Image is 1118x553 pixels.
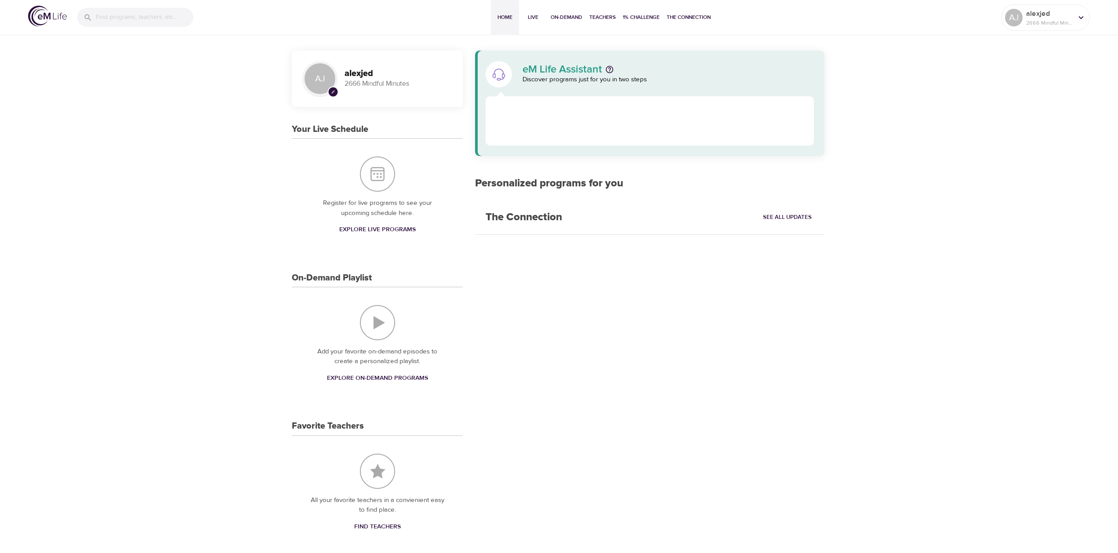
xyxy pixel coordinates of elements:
p: Discover programs just for you in two steps [523,75,814,85]
p: Register for live programs to see your upcoming schedule here. [309,198,445,218]
p: alexjed [1026,8,1073,19]
span: Live [523,13,544,22]
img: On-Demand Playlist [360,305,395,340]
input: Find programs, teachers, etc... [96,8,193,27]
div: AJ [302,61,338,96]
span: Home [494,13,515,22]
img: Your Live Schedule [360,156,395,192]
img: eM Life Assistant [492,67,506,81]
p: Add your favorite on-demand episodes to create a personalized playlist. [309,347,445,367]
div: AJ [1005,9,1023,26]
img: logo [28,6,67,26]
h3: alexjed [345,69,452,79]
span: Explore Live Programs [339,224,416,235]
a: Find Teachers [351,519,404,535]
span: Teachers [589,13,616,22]
span: The Connection [667,13,711,22]
span: Explore On-Demand Programs [327,373,428,384]
p: 2666 Mindful Minutes [345,79,452,89]
span: 1% Challenge [623,13,660,22]
h3: Favorite Teachers [292,421,364,431]
p: eM Life Assistant [523,64,602,75]
a: Explore On-Demand Programs [323,370,432,386]
p: All your favorite teachers in a convienient easy to find place. [309,495,445,515]
span: Find Teachers [354,521,401,532]
h3: Your Live Schedule [292,124,368,135]
img: Favorite Teachers [360,454,395,489]
h3: On-Demand Playlist [292,273,372,283]
p: 2666 Mindful Minutes [1026,19,1073,27]
span: On-Demand [551,13,582,22]
h2: Personalized programs for you [475,177,824,190]
a: Explore Live Programs [336,222,419,238]
span: See All Updates [763,212,812,222]
h2: The Connection [475,200,573,234]
a: See All Updates [761,211,814,224]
